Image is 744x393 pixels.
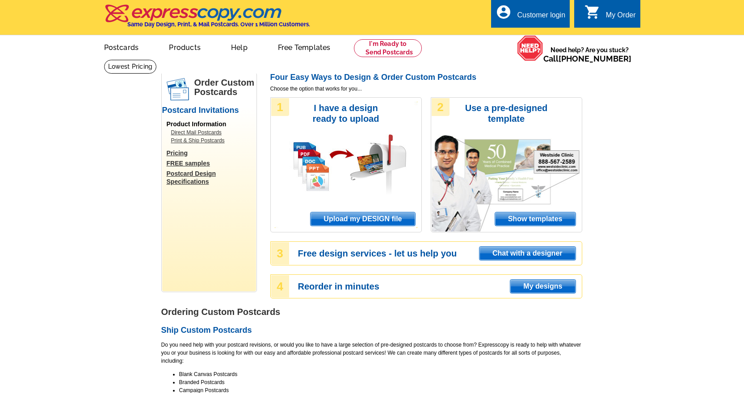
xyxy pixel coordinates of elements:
[271,98,289,116] div: 1
[171,137,252,145] a: Print & Ship Postcards
[104,11,310,28] a: Same Day Design, Print, & Mail Postcards. Over 1 Million Customers.
[517,35,543,61] img: help
[270,85,582,93] span: Choose the option that works for you...
[559,54,631,63] a: [PHONE_NUMBER]
[271,275,289,298] div: 4
[194,78,256,97] h1: Order Custom Postcards
[167,149,256,157] a: Pricing
[300,103,392,124] h3: I have a design ready to upload
[495,212,576,226] span: Show templates
[179,378,582,386] li: Branded Postcards
[217,36,262,57] a: Help
[510,279,576,294] a: My designs
[495,212,576,226] a: Show templates
[155,36,215,57] a: Products
[271,242,289,265] div: 3
[311,212,415,226] span: Upload my DESIGN file
[179,370,582,378] li: Blank Canvas Postcards
[479,246,576,261] a: Chat with a designer
[584,10,636,21] a: shopping_cart My Order
[496,4,512,20] i: account_circle
[161,307,281,317] strong: Ordering Custom Postcards
[298,249,581,257] h3: Free design services - let us help you
[161,341,582,365] p: Do you need help with your postcard revisions, or would you like to have a large selection of pre...
[543,54,631,63] span: Call
[161,326,582,335] h2: Ship Custom Postcards
[298,282,581,290] h3: Reorder in minutes
[167,120,227,128] span: Product Information
[432,98,450,116] div: 2
[517,11,565,24] div: Customer login
[171,128,252,137] a: Direct Mail Postcards
[162,106,256,116] h2: Postcard Invitations
[496,10,565,21] a: account_circle Customer login
[167,78,189,100] img: postcards.png
[264,36,345,57] a: Free Templates
[270,73,582,83] h2: Four Easy Ways to Design & Order Custom Postcards
[543,46,636,63] span: Need help? Are you stuck?
[584,4,601,20] i: shopping_cart
[90,36,153,57] a: Postcards
[606,11,636,24] div: My Order
[167,159,256,167] a: FREE samples
[127,21,310,28] h4: Same Day Design, Print, & Mail Postcards. Over 1 Million Customers.
[167,170,256,186] a: Postcard Design Specifications
[461,103,552,124] h3: Use a pre-designed template
[310,212,415,226] a: Upload my DESIGN file
[479,247,575,260] span: Chat with a designer
[510,280,575,293] span: My designs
